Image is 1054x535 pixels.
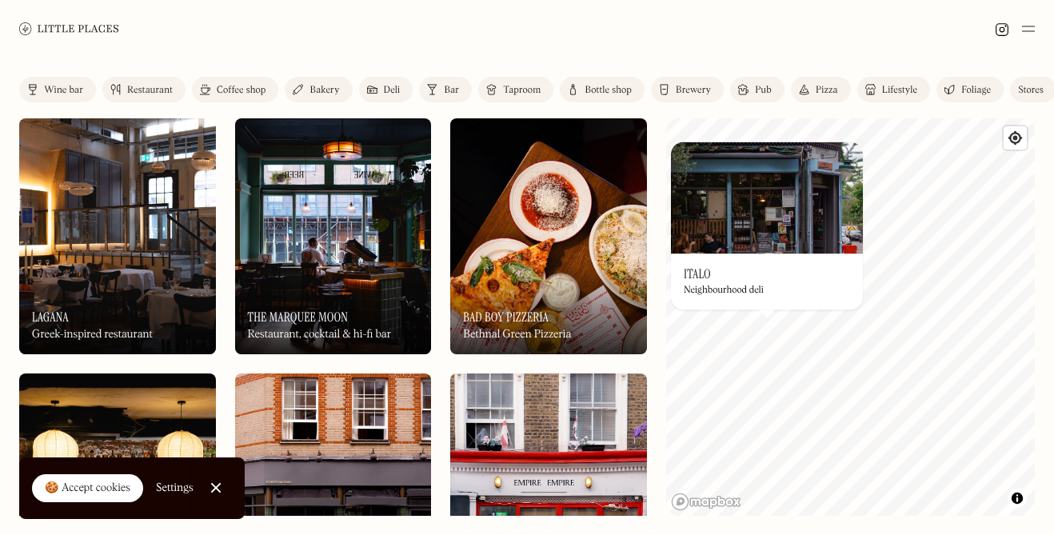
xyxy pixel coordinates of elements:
[450,118,647,354] img: Bad Boy Pizzeria
[791,77,851,102] a: Pizza
[102,77,186,102] a: Restaurant
[235,118,432,354] a: The Marquee MoonThe Marquee MoonThe Marquee MoonRestaurant, cocktail & hi-fi bar
[463,328,571,341] div: Bethnal Green Pizzeria
[961,86,991,95] div: Foliage
[192,77,278,102] a: Coffee shop
[478,77,553,102] a: Taproom
[585,86,632,95] div: Bottle shop
[1008,489,1027,508] button: Toggle attribution
[19,118,216,354] a: LaganaLaganaLaganaGreek-inspired restaurant
[127,86,173,95] div: Restaurant
[384,86,401,95] div: Deli
[419,77,472,102] a: Bar
[450,118,647,354] a: Bad Boy PizzeriaBad Boy PizzeriaBad Boy PizzeriaBethnal Green Pizzeria
[684,266,711,281] h3: Italo
[285,77,352,102] a: Bakery
[1012,489,1022,507] span: Toggle attribution
[671,142,863,309] a: ItaloItaloItaloNeighbourhood deli
[444,86,459,95] div: Bar
[503,86,541,95] div: Taproom
[560,77,645,102] a: Bottle shop
[19,77,96,102] a: Wine bar
[32,309,69,325] h3: Lagana
[309,86,339,95] div: Bakery
[755,86,772,95] div: Pub
[463,309,549,325] h3: Bad Boy Pizzeria
[651,77,724,102] a: Brewery
[44,86,83,95] div: Wine bar
[816,86,838,95] div: Pizza
[200,472,232,504] a: Close Cookie Popup
[156,470,194,506] a: Settings
[32,328,153,341] div: Greek-inspired restaurant
[730,77,785,102] a: Pub
[676,86,711,95] div: Brewery
[217,86,265,95] div: Coffee shop
[45,481,130,497] div: 🍪 Accept cookies
[857,77,930,102] a: Lifestyle
[359,77,413,102] a: Deli
[684,285,764,297] div: Neighbourhood deli
[1004,126,1027,150] button: Find my location
[1018,86,1044,95] div: Stores
[248,328,392,341] div: Restaurant, cocktail & hi-fi bar
[235,118,432,354] img: The Marquee Moon
[248,309,348,325] h3: The Marquee Moon
[882,86,917,95] div: Lifestyle
[19,118,216,354] img: Lagana
[936,77,1004,102] a: Foliage
[671,493,741,511] a: Mapbox homepage
[666,118,1035,516] canvas: Map
[671,142,863,254] img: Italo
[156,482,194,493] div: Settings
[32,474,143,503] a: 🍪 Accept cookies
